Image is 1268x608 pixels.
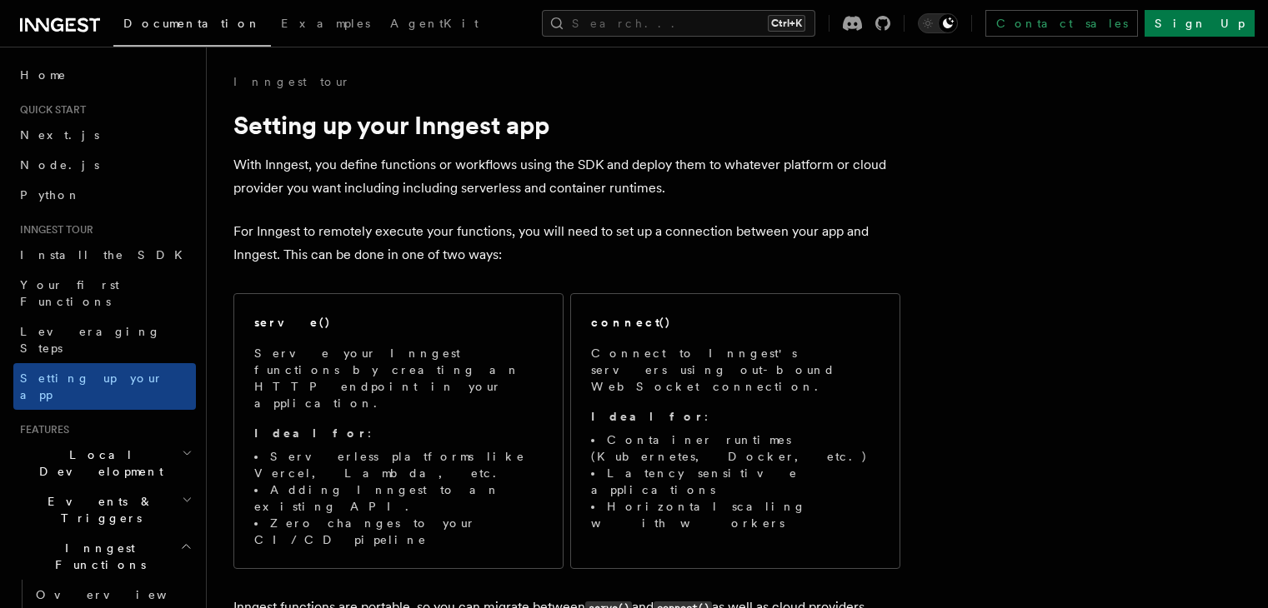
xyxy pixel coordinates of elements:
[271,5,380,45] a: Examples
[13,486,196,533] button: Events & Triggers
[591,314,671,331] h2: connect()
[13,533,196,580] button: Inngest Functions
[254,314,331,331] h2: serve()
[20,158,99,172] span: Node.js
[591,345,880,395] p: Connect to Inngest's servers using out-bound WebSocket connection.
[233,110,900,140] h1: Setting up your Inngest app
[591,431,880,465] li: Container runtimes (Kubernetes, Docker, etc.)
[13,363,196,410] a: Setting up your app
[390,17,479,30] span: AgentKit
[13,240,196,270] a: Install the SDK
[13,446,182,480] span: Local Development
[123,17,261,30] span: Documentation
[233,293,564,569] a: serve()Serve your Inngest functions by creating an HTTP endpoint in your application.Ideal for:Se...
[20,128,99,142] span: Next.js
[13,60,196,90] a: Home
[254,345,543,411] p: Serve your Inngest functions by creating an HTTP endpoint in your application.
[985,10,1138,37] a: Contact sales
[281,17,370,30] span: Examples
[591,410,704,423] strong: Ideal for
[20,278,119,308] span: Your first Functions
[254,448,543,481] li: Serverless platforms like Vercel, Lambda, etc.
[20,67,67,83] span: Home
[13,316,196,363] a: Leveraging Steps
[233,220,900,267] p: For Inngest to remotely execute your functions, you will need to set up a connection between your...
[380,5,489,45] a: AgentKit
[591,465,880,498] li: Latency sensitive applications
[254,426,368,440] strong: Ideal for
[254,515,543,548] li: Zero changes to your CI/CD pipeline
[13,540,180,573] span: Inngest Functions
[591,498,880,531] li: Horizontal scaling with workers
[20,325,161,355] span: Leveraging Steps
[254,425,543,441] p: :
[20,248,193,262] span: Install the SDK
[20,188,81,202] span: Python
[13,223,93,237] span: Inngest tour
[20,371,163,401] span: Setting up your app
[13,150,196,180] a: Node.js
[13,120,196,150] a: Next.js
[918,13,958,33] button: Toggle dark mode
[36,588,208,601] span: Overview
[13,180,196,210] a: Python
[13,493,182,526] span: Events & Triggers
[13,423,69,436] span: Features
[13,103,86,117] span: Quick start
[591,408,880,425] p: :
[254,481,543,515] li: Adding Inngest to an existing API.
[570,293,900,569] a: connect()Connect to Inngest's servers using out-bound WebSocket connection.Ideal for:Container ru...
[13,270,196,316] a: Your first Functions
[1145,10,1255,37] a: Sign Up
[233,153,900,200] p: With Inngest, you define functions or workflows using the SDK and deploy them to whatever platfor...
[768,15,805,32] kbd: Ctrl+K
[113,5,271,47] a: Documentation
[13,440,196,486] button: Local Development
[233,73,350,90] a: Inngest tour
[542,10,815,37] button: Search...Ctrl+K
